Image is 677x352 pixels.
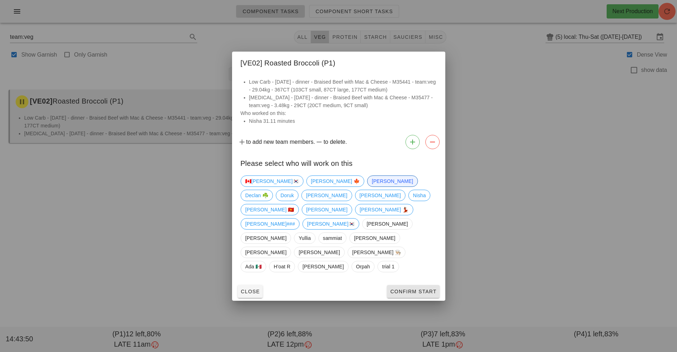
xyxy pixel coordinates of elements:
[274,261,290,272] span: H'oat R
[245,247,286,258] span: [PERSON_NAME]
[359,204,408,215] span: [PERSON_NAME] 💃🏽
[232,132,445,152] div: to add new team members. to delete.
[249,117,437,125] li: Nisha 31.11 minutes
[413,190,426,201] span: Nisha
[306,204,347,215] span: [PERSON_NAME]
[238,285,263,298] button: Close
[307,219,355,229] span: [PERSON_NAME]🇰🇷
[280,190,294,201] span: Doruk
[232,152,445,173] div: Please select who will work on this
[306,190,347,201] span: [PERSON_NAME]
[245,190,268,201] span: Declan ☘️
[241,289,260,294] span: Close
[382,261,394,272] span: trial 1
[323,233,342,243] span: sammiat
[359,190,401,201] span: [PERSON_NAME]
[249,94,437,109] li: [MEDICAL_DATA] - [DATE] - dinner - Braised Beef with Mac & Cheese - M35477 - team:veg - 3.48kg - ...
[302,261,344,272] span: [PERSON_NAME]
[245,219,295,229] span: [PERSON_NAME]###
[299,247,340,258] span: [PERSON_NAME]
[366,219,408,229] span: [PERSON_NAME]
[232,78,445,132] div: Who worked on this:
[245,176,299,186] span: 🇨🇦[PERSON_NAME]🇰🇷
[354,233,395,243] span: [PERSON_NAME]
[356,261,370,272] span: Orpah
[390,289,436,294] span: Confirm Start
[299,233,311,243] span: Yullia
[311,176,360,186] span: [PERSON_NAME] 🍁
[245,233,286,243] span: [PERSON_NAME]
[372,176,413,186] span: [PERSON_NAME]
[245,204,294,215] span: [PERSON_NAME] 🇻🇳
[245,261,262,272] span: Ada 🇲🇽
[232,52,445,72] div: [VE02] Roasted Broccoli (P1)
[352,247,401,258] span: [PERSON_NAME] 👨🏼‍🍳
[249,78,437,94] li: Low Carb - [DATE] - dinner - Braised Beef with Mac & Cheese - M35441 - team:veg - 29.04kg - 367CT...
[387,285,439,298] button: Confirm Start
